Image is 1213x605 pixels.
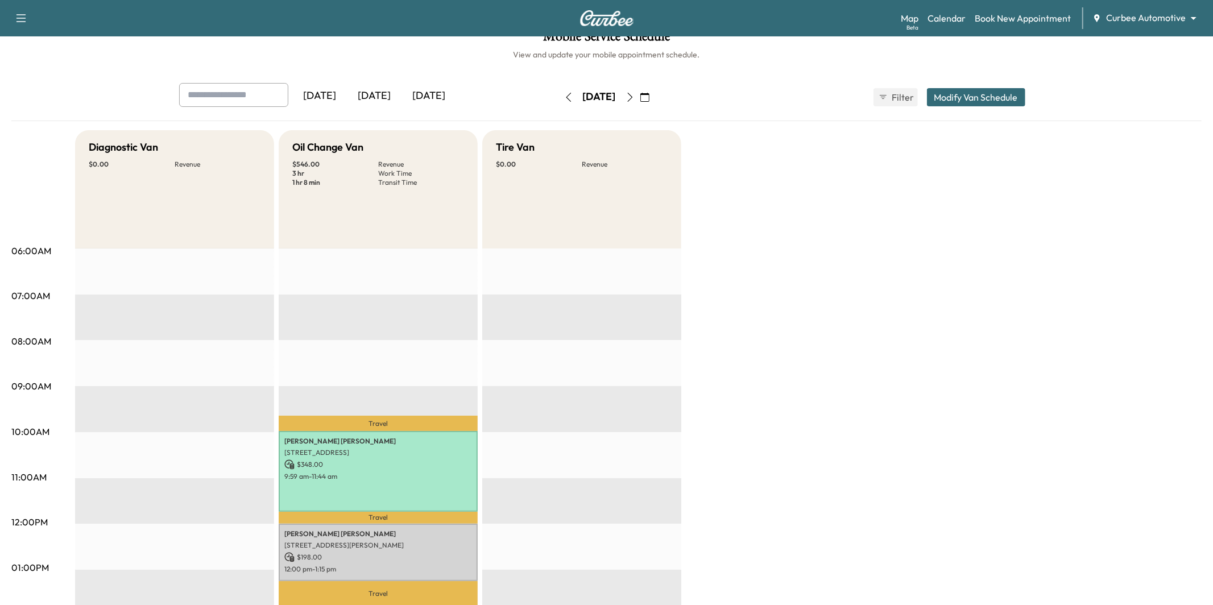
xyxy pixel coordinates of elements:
p: $ 546.00 [292,160,378,169]
button: Modify Van Schedule [927,88,1025,106]
h1: Mobile Service Schedule [11,30,1202,49]
div: [DATE] [347,83,402,109]
a: Calendar [928,11,966,25]
p: 12:00 pm - 1:15 pm [284,565,472,574]
p: [PERSON_NAME] [PERSON_NAME] [284,437,472,446]
a: MapBeta [901,11,918,25]
p: $ 348.00 [284,459,472,470]
p: 08:00AM [11,334,51,348]
p: 11:00AM [11,470,47,484]
p: [STREET_ADDRESS] [284,448,472,457]
div: [DATE] [402,83,457,109]
p: Travel [279,512,478,524]
h5: Oil Change Van [292,139,363,155]
button: Filter [873,88,918,106]
p: Revenue [175,160,260,169]
h5: Tire Van [496,139,535,155]
p: 1 hr 8 min [292,178,378,187]
p: 01:00PM [11,561,49,574]
img: Curbee Logo [579,10,634,26]
p: Travel [279,416,478,431]
p: [PERSON_NAME] [PERSON_NAME] [284,529,472,538]
h5: Diagnostic Van [89,139,158,155]
div: [DATE] [583,90,616,104]
p: 06:00AM [11,244,51,258]
p: Revenue [582,160,668,169]
p: Revenue [378,160,464,169]
div: [DATE] [293,83,347,109]
p: 09:00AM [11,379,51,393]
p: $ 198.00 [284,552,472,562]
p: Work Time [378,169,464,178]
p: 3 hr [292,169,378,178]
span: Curbee Automotive [1106,11,1186,24]
p: 10:00AM [11,425,49,438]
p: $ 0.00 [89,160,175,169]
p: [STREET_ADDRESS][PERSON_NAME] [284,541,472,550]
p: 07:00AM [11,289,50,302]
p: 12:00PM [11,515,48,529]
span: Filter [892,90,913,104]
h6: View and update your mobile appointment schedule. [11,49,1202,60]
p: 9:59 am - 11:44 am [284,472,472,481]
div: Beta [906,23,918,32]
a: Book New Appointment [975,11,1071,25]
p: $ 0.00 [496,160,582,169]
p: Transit Time [378,178,464,187]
